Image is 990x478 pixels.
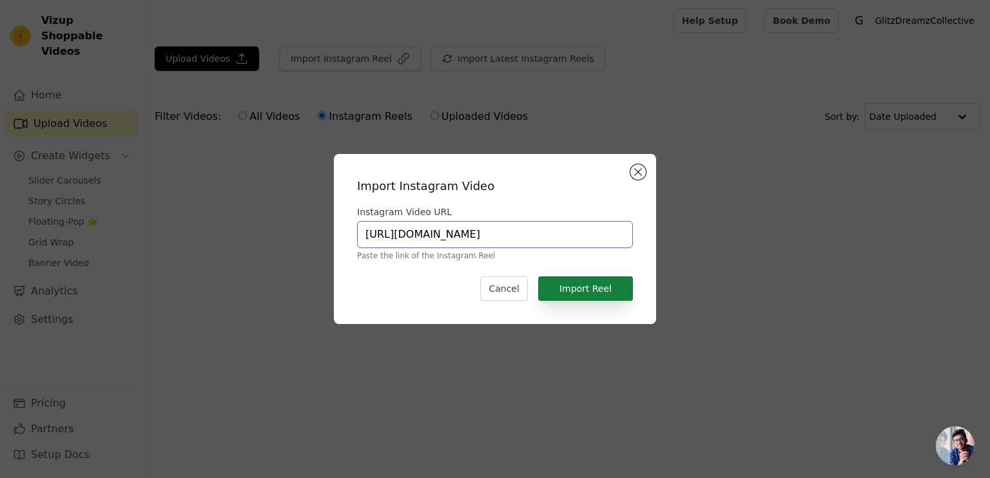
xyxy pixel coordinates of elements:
[630,164,646,180] button: Close modal
[936,426,975,465] a: Open chat
[480,276,527,301] button: Cancel
[357,177,633,195] h2: Import Instagram Video
[538,276,633,301] button: Import Reel
[357,221,633,248] input: https://www.instagram.com/reel/ABC123/
[357,206,633,218] label: Instagram Video URL
[357,251,633,261] p: Paste the link of the Instagram Reel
